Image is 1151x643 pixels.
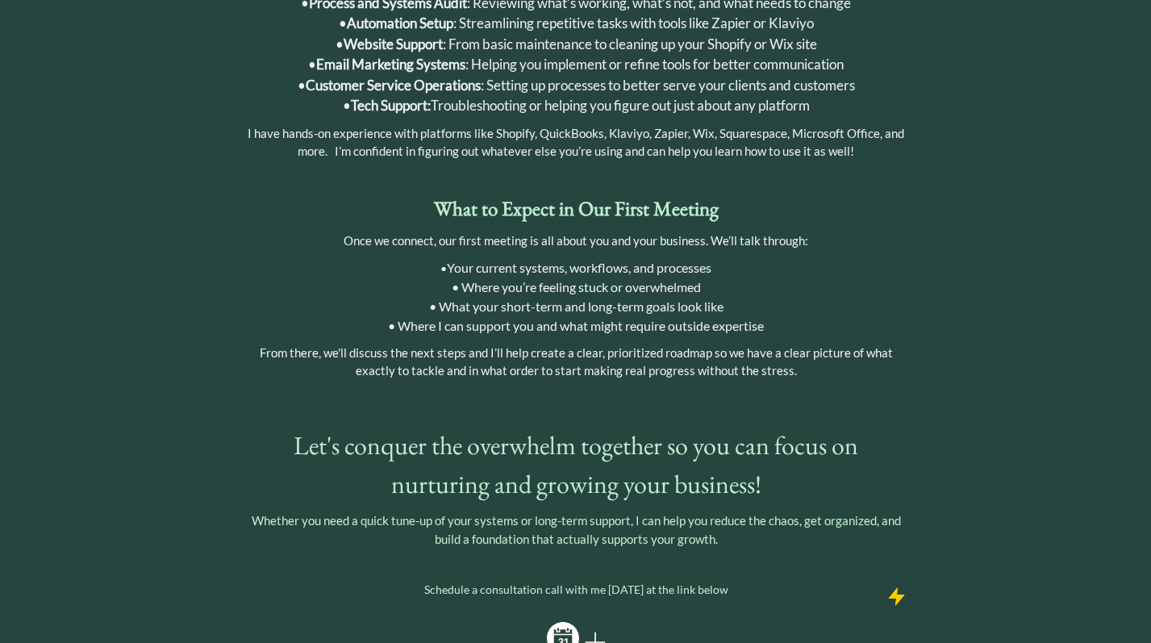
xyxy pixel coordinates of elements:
strong: Tech Support: [351,97,431,114]
span: I have hands-on experience with platforms like Shopify, QuickBooks, Klaviyo, Zapier, Wix, Squares... [248,126,904,159]
span: • : Streamlining repetitive tasks with tools like Zapier or Klaviyo [339,15,814,31]
span: Schedule a consultation call with me [DATE] at the link below [424,582,728,596]
span: Your current systems, workflows, and processes [447,260,711,275]
span: From there, we'll discuss the next steps and I’ll help create a clear, prioritized roadmap so we ... [260,345,893,378]
strong: Customer Service Operations [306,77,481,94]
span: • : From basic maintenance to cleaning up your Shopify or Wix site [336,35,817,52]
strong: What to Expect in Our First Meeting [434,195,719,221]
span: • Where I can support you and what might require outside expertise [388,318,764,333]
span: • Troubleshooting or helping you figure out just about any platform [343,97,810,114]
span: • : Setting up processes to better serve your clients and customers [298,77,855,94]
span: • [440,261,711,275]
span: Once we connect, our first meeting is all about you and your business. We’ll talk through: [344,233,808,248]
span: • What your short-term and long-term goals look like [429,299,724,314]
span: Let's conquer the overwhelm together so you can focus on nurturing and growing your business! [294,428,858,501]
strong: Email Marketing Systems [316,56,465,73]
strong: Website Support [344,35,443,52]
span: • : Helping you implement or refine tools for better communication [308,56,844,73]
strong: Automation Setup [347,15,453,31]
span: Whether you need a quick tune-up of your systems or long-term support, I can help you reduce the ... [252,513,901,546]
span: • Where you’re feeling stuck or overwhelmed [452,279,701,294]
